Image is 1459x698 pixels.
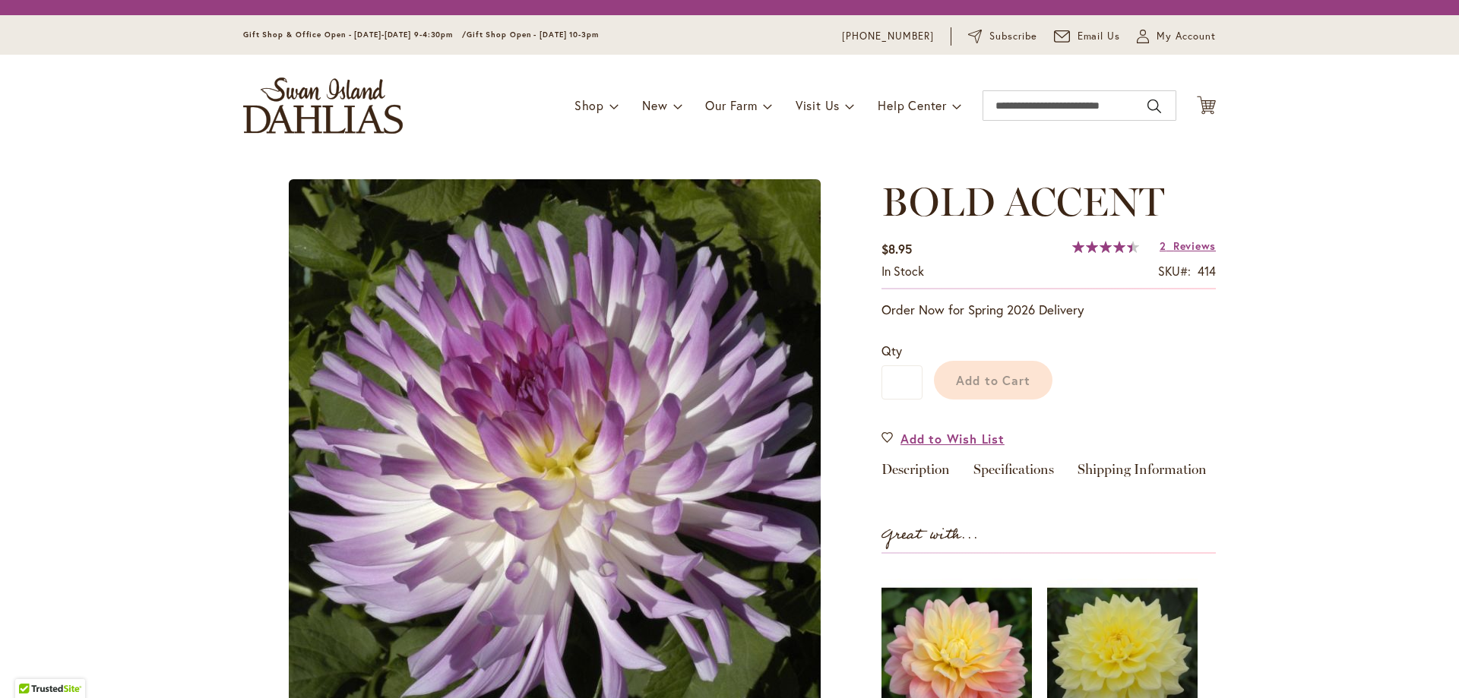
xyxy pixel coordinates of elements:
[1160,238,1216,253] a: 2 Reviews
[1054,29,1121,44] a: Email Us
[705,97,757,113] span: Our Farm
[989,29,1037,44] span: Subscribe
[467,30,599,39] span: Gift Shop Open - [DATE] 10-3pm
[1072,241,1139,253] div: 90%
[881,178,1164,226] span: BOLD ACCENT
[1137,29,1216,44] button: My Account
[1158,263,1191,279] strong: SKU
[1078,29,1121,44] span: Email Us
[243,30,467,39] span: Gift Shop & Office Open - [DATE]-[DATE] 9-4:30pm /
[968,29,1037,44] a: Subscribe
[881,523,979,548] strong: Great with...
[1147,94,1161,118] button: Search
[1078,463,1207,485] a: Shipping Information
[642,97,667,113] span: New
[881,463,950,485] a: Description
[1173,238,1216,253] span: Reviews
[1157,29,1216,44] span: My Account
[881,343,902,358] span: Qty
[878,97,947,113] span: Help Center
[796,97,840,113] span: Visit Us
[1198,263,1216,280] div: 414
[881,263,924,280] div: Availability
[842,29,934,44] a: [PHONE_NUMBER]
[881,430,1005,447] a: Add to Wish List
[881,463,1216,485] div: Detailed Product Info
[881,241,912,257] span: $8.95
[1160,238,1166,253] span: 2
[243,77,403,134] a: store logo
[574,97,604,113] span: Shop
[973,463,1054,485] a: Specifications
[881,263,924,279] span: In stock
[881,301,1216,319] p: Order Now for Spring 2026 Delivery
[900,430,1005,447] span: Add to Wish List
